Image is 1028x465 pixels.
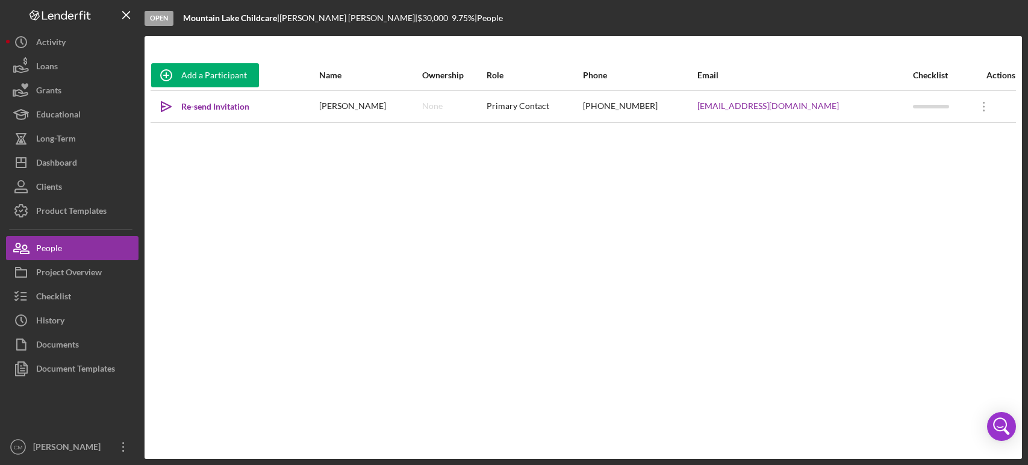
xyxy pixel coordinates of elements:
[36,126,76,154] div: Long-Term
[6,435,139,459] button: CM[PERSON_NAME]
[36,175,62,202] div: Clients
[6,332,139,357] button: Documents
[6,308,139,332] button: History
[6,236,139,260] button: People
[279,13,417,23] div: [PERSON_NAME] [PERSON_NAME] |
[30,435,108,462] div: [PERSON_NAME]
[14,444,23,451] text: CM
[36,332,79,360] div: Documents
[145,11,173,26] div: Open
[6,260,139,284] button: Project Overview
[183,13,279,23] div: |
[36,102,81,130] div: Educational
[181,63,247,87] div: Add a Participant
[6,284,139,308] button: Checklist
[181,95,249,119] div: Re-send Invitation
[913,70,968,80] div: Checklist
[319,92,421,122] div: [PERSON_NAME]
[417,13,448,23] span: $30,000
[36,284,71,311] div: Checklist
[36,236,62,263] div: People
[697,70,912,80] div: Email
[6,78,139,102] button: Grants
[36,78,61,105] div: Grants
[6,102,139,126] button: Educational
[183,13,277,23] b: Mountain Lake Childcare
[422,70,485,80] div: Ownership
[36,151,77,178] div: Dashboard
[6,175,139,199] button: Clients
[36,54,58,81] div: Loans
[6,199,139,223] button: Product Templates
[36,199,107,226] div: Product Templates
[969,70,1015,80] div: Actions
[36,260,102,287] div: Project Overview
[6,54,139,78] button: Loans
[487,92,582,122] div: Primary Contact
[36,30,66,57] div: Activity
[422,101,443,111] div: None
[6,357,139,381] button: Document Templates
[475,13,503,23] div: | People
[36,308,64,335] div: History
[6,126,139,151] button: Long-Term
[583,70,696,80] div: Phone
[987,412,1016,441] div: Open Intercom Messenger
[151,95,261,119] button: Re-send Invitation
[487,70,582,80] div: Role
[6,151,139,175] button: Dashboard
[452,13,475,23] div: 9.75 %
[151,63,259,87] button: Add a Participant
[583,92,696,122] div: [PHONE_NUMBER]
[6,30,139,54] button: Activity
[36,357,115,384] div: Document Templates
[319,70,421,80] div: Name
[697,101,839,111] a: [EMAIL_ADDRESS][DOMAIN_NAME]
